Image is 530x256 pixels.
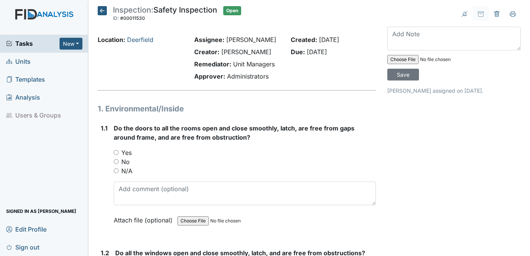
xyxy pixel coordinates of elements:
[291,36,317,43] strong: Created:
[101,124,108,133] label: 1.1
[194,48,219,56] strong: Creator:
[194,60,231,68] strong: Remediator:
[114,211,176,225] label: Attach file (optional)
[223,6,241,15] span: Open
[6,92,40,103] span: Analysis
[120,15,145,21] span: #00011530
[6,205,76,217] span: Signed in as [PERSON_NAME]
[127,36,153,43] a: Deerfield
[6,223,47,235] span: Edit Profile
[227,72,269,80] span: Administrators
[121,157,130,166] label: No
[226,36,276,43] span: [PERSON_NAME]
[60,38,82,50] button: New
[113,5,153,14] span: Inspection:
[6,56,31,68] span: Units
[113,15,119,21] span: ID:
[98,103,376,114] h1: 1. Environmental/Inside
[6,241,39,253] span: Sign out
[98,36,125,43] strong: Location:
[387,69,419,81] input: Save
[6,39,60,48] a: Tasks
[6,74,45,85] span: Templates
[307,48,327,56] span: [DATE]
[114,168,119,173] input: N/A
[114,124,354,141] span: Do the doors to all the rooms open and close smoothly, latch, are free from gaps around frame, an...
[114,150,119,155] input: Yes
[319,36,339,43] span: [DATE]
[194,36,224,43] strong: Assignee:
[194,72,225,80] strong: Approver:
[221,48,271,56] span: [PERSON_NAME]
[387,87,521,95] p: [PERSON_NAME] assigned on [DATE].
[121,148,132,157] label: Yes
[233,60,275,68] span: Unit Managers
[113,6,217,23] div: Safety Inspection
[291,48,305,56] strong: Due:
[114,159,119,164] input: No
[121,166,132,175] label: N/A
